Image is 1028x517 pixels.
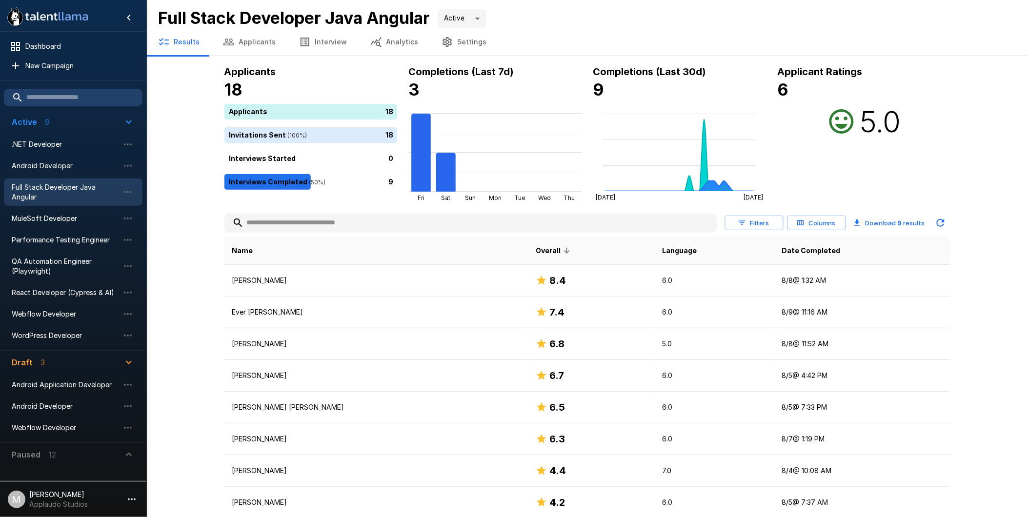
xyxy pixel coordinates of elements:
[536,245,573,257] span: Overall
[418,194,424,201] tspan: Fri
[549,368,564,383] h6: 6.7
[146,28,211,56] button: Results
[386,106,394,117] p: 18
[593,66,706,78] b: Completions (Last 30d)
[787,216,846,231] button: Columns
[287,28,359,56] button: Interview
[389,177,394,187] p: 9
[662,371,766,380] p: 6.0
[774,360,950,392] td: 8/5 @ 4:42 PM
[158,8,430,28] b: Full Stack Developer Java Angular
[389,153,394,163] p: 0
[232,245,253,257] span: Name
[232,497,521,507] p: [PERSON_NAME]
[438,9,486,28] div: Active
[232,371,521,380] p: [PERSON_NAME]
[232,339,521,349] p: [PERSON_NAME]
[596,194,615,201] tspan: [DATE]
[514,194,525,201] tspan: Tue
[386,130,394,140] p: 18
[549,273,566,288] h6: 8.4
[489,194,502,201] tspan: Mon
[409,80,420,99] b: 3
[549,463,566,478] h6: 4.4
[549,431,565,447] h6: 6.3
[232,276,521,285] p: [PERSON_NAME]
[774,423,950,455] td: 8/7 @ 1:19 PM
[662,245,697,257] span: Language
[232,434,521,444] p: [PERSON_NAME]
[778,66,863,78] b: Applicant Ratings
[774,392,950,423] td: 8/5 @ 7:33 PM
[898,219,902,227] b: 9
[232,402,521,412] p: [PERSON_NAME] [PERSON_NAME]
[465,194,476,201] tspan: Sun
[593,80,605,99] b: 9
[725,216,784,231] button: Filters
[782,245,840,257] span: Date Completed
[359,28,430,56] button: Analytics
[211,28,287,56] button: Applicants
[549,495,565,510] h6: 4.2
[744,194,763,201] tspan: [DATE]
[778,80,789,99] b: 6
[662,497,766,507] p: 6.0
[224,80,243,99] b: 18
[774,455,950,487] td: 8/4 @ 10:08 AM
[662,276,766,285] p: 6.0
[549,304,564,320] h6: 7.4
[662,466,766,476] p: 7.0
[538,194,551,201] tspan: Wed
[232,466,521,476] p: [PERSON_NAME]
[860,104,901,139] h2: 5.0
[224,66,276,78] b: Applicants
[774,328,950,360] td: 8/8 @ 11:52 AM
[564,194,575,201] tspan: Thu
[549,399,565,415] h6: 6.5
[662,402,766,412] p: 6.0
[430,28,498,56] button: Settings
[774,265,950,297] td: 8/8 @ 1:32 AM
[662,307,766,317] p: 6.0
[441,194,450,201] tspan: Sat
[662,434,766,444] p: 6.0
[662,339,766,349] p: 5.0
[232,307,521,317] p: Ever [PERSON_NAME]
[409,66,514,78] b: Completions (Last 7d)
[549,336,564,352] h6: 6.8
[774,297,950,328] td: 8/9 @ 11:16 AM
[931,213,950,233] button: Updated Today - 9:58 AM
[850,213,929,233] button: Download 9 results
